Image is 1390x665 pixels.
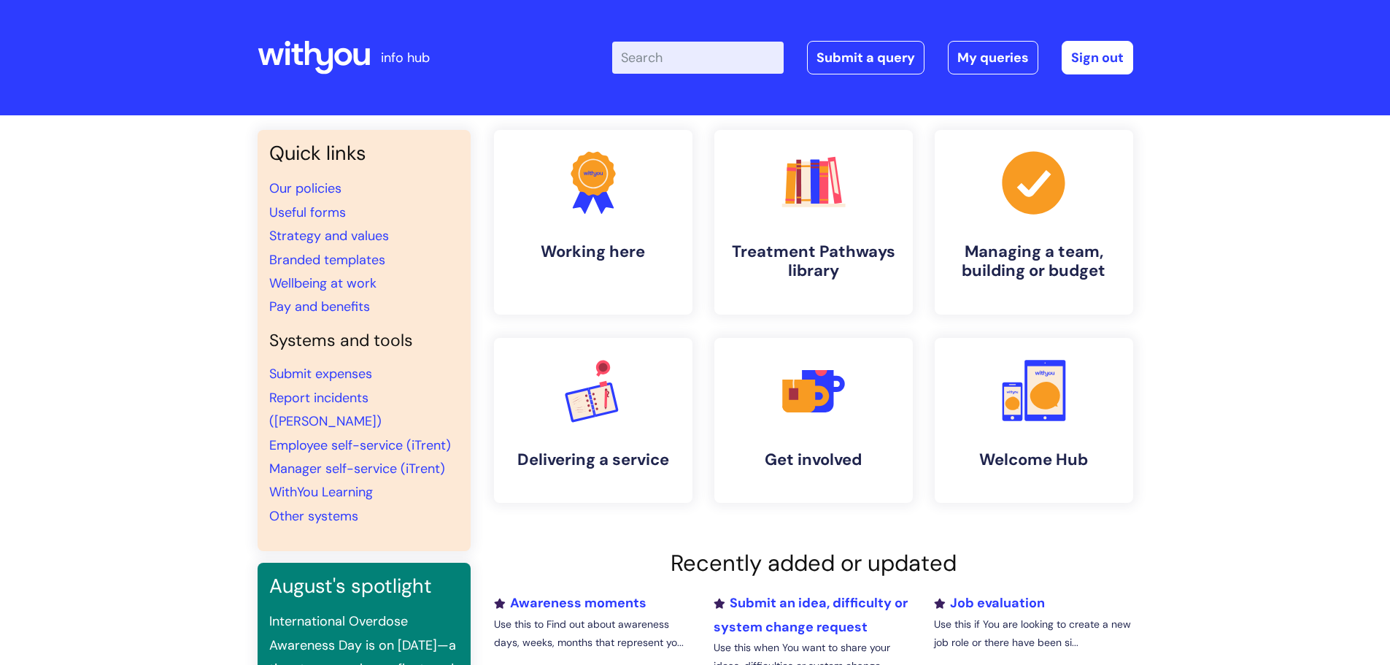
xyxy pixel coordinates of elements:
[935,130,1133,315] a: Managing a team, building or budget
[714,594,908,635] a: Submit an idea, difficulty or system change request
[726,242,901,281] h4: Treatment Pathways library
[269,251,385,269] a: Branded templates
[714,130,913,315] a: Treatment Pathways library
[269,437,451,454] a: Employee self-service (iTrent)
[269,365,372,383] a: Submit expenses
[807,41,924,74] a: Submit a query
[269,204,346,221] a: Useful forms
[494,594,646,612] a: Awareness moments
[269,180,341,197] a: Our policies
[269,331,459,351] h4: Systems and tools
[269,574,459,598] h3: August's spotlight
[934,615,1132,652] p: Use this if You are looking to create a new job role or there have been si...
[269,298,370,315] a: Pay and benefits
[946,450,1121,469] h4: Welcome Hub
[934,594,1045,612] a: Job evaluation
[381,46,430,69] p: info hub
[935,338,1133,503] a: Welcome Hub
[494,615,692,652] p: Use this to Find out about awareness days, weeks, months that represent yo...
[612,41,1133,74] div: | -
[269,483,373,501] a: WithYou Learning
[726,450,901,469] h4: Get involved
[269,389,382,430] a: Report incidents ([PERSON_NAME])
[506,450,681,469] h4: Delivering a service
[269,507,358,525] a: Other systems
[612,42,784,74] input: Search
[269,274,377,292] a: Wellbeing at work
[714,338,913,503] a: Get involved
[494,338,692,503] a: Delivering a service
[946,242,1121,281] h4: Managing a team, building or budget
[494,130,692,315] a: Working here
[506,242,681,261] h4: Working here
[269,142,459,165] h3: Quick links
[948,41,1038,74] a: My queries
[269,227,389,245] a: Strategy and values
[269,460,445,477] a: Manager self-service (iTrent)
[1062,41,1133,74] a: Sign out
[494,550,1133,577] h2: Recently added or updated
